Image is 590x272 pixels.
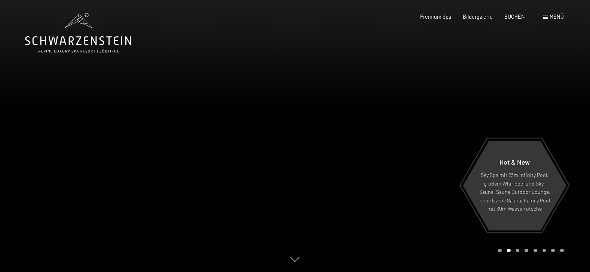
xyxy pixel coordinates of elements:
div: Carousel Page 6 [542,249,546,253]
span: Menü [550,13,564,20]
a: Bildergalerie [463,13,493,20]
div: Carousel Page 8 [560,249,564,253]
span: Hot & New [499,158,530,166]
div: Carousel Page 4 [525,249,528,253]
div: Carousel Page 1 [498,249,502,253]
div: Carousel Page 7 [551,249,555,253]
p: Sky Spa mit 23m Infinity Pool, großem Whirlpool und Sky-Sauna, Sauna Outdoor Lounge, neue Event-S... [479,171,550,213]
div: Carousel Page 5 [534,249,537,253]
div: Carousel Page 2 (Current Slide) [507,249,511,253]
a: Hot & New Sky Spa mit 23m Infinity Pool, großem Whirlpool und Sky-Sauna, Sauna Outdoor Lounge, ne... [462,140,567,231]
div: Carousel Pagination [495,249,563,253]
a: Premium Spa [420,13,451,20]
div: Carousel Page 3 [516,249,520,253]
a: BUCHEN [504,13,525,20]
